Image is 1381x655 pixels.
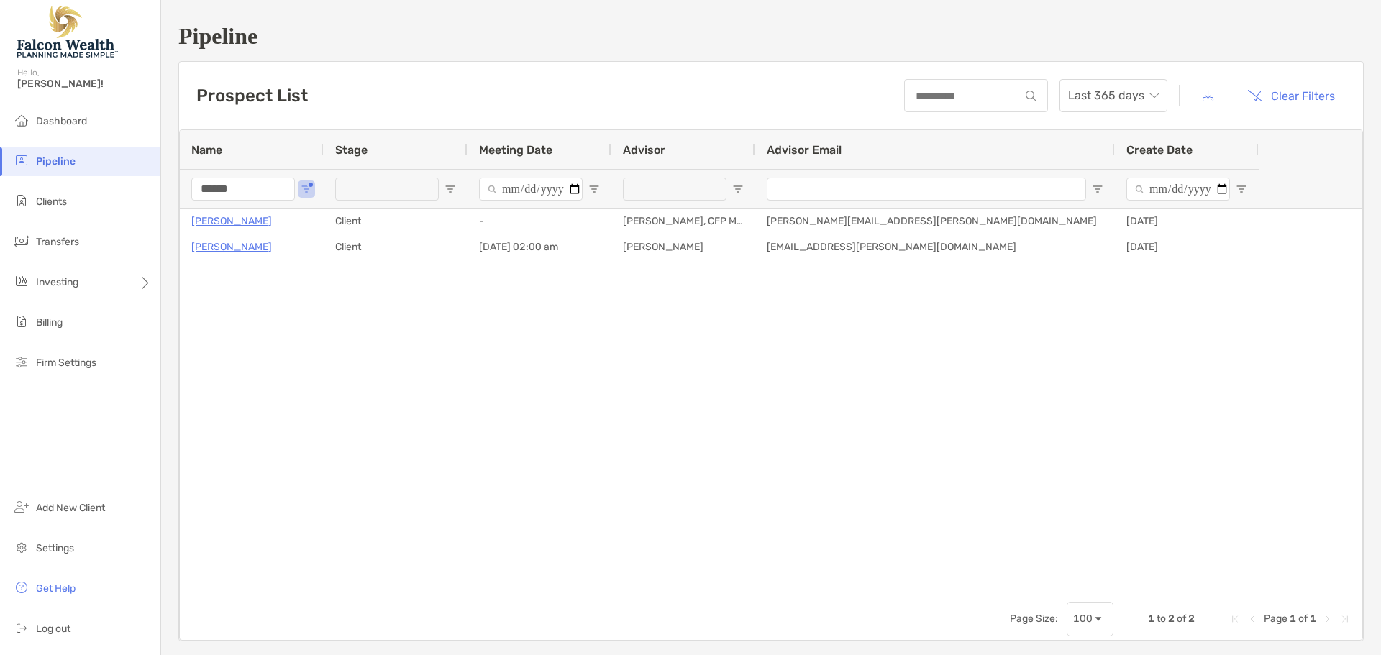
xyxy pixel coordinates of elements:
img: pipeline icon [13,152,30,169]
span: Investing [36,276,78,288]
div: Previous Page [1246,613,1258,625]
div: [DATE] [1115,209,1259,234]
div: Client [324,234,468,260]
a: [PERSON_NAME] [191,212,272,230]
span: 1 [1290,613,1296,625]
span: Last 365 days [1068,80,1159,111]
h3: Prospect List [196,86,308,106]
a: [PERSON_NAME] [191,238,272,256]
div: [PERSON_NAME] [611,234,755,260]
img: transfers icon [13,232,30,249]
span: Add New Client [36,502,105,514]
input: Meeting Date Filter Input [479,178,583,201]
img: add_new_client icon [13,498,30,516]
img: input icon [1026,91,1036,101]
span: to [1157,613,1166,625]
div: - [468,209,611,234]
span: 1 [1310,613,1316,625]
span: Firm Settings [36,357,96,369]
img: settings icon [13,539,30,556]
span: Create Date [1126,143,1193,157]
div: [PERSON_NAME], CFP MBA [611,209,755,234]
img: investing icon [13,272,30,290]
span: Clients [36,196,67,208]
img: billing icon [13,313,30,330]
img: firm-settings icon [13,353,30,370]
input: Advisor Email Filter Input [767,178,1086,201]
img: clients icon [13,192,30,209]
span: 2 [1188,613,1195,625]
button: Open Filter Menu [445,183,456,195]
span: Get Help [36,582,76,595]
span: Settings [36,542,74,554]
div: Last Page [1339,613,1351,625]
div: [DATE] 02:00 am [468,234,611,260]
span: 1 [1148,613,1154,625]
img: logout icon [13,619,30,636]
span: Page [1264,613,1287,625]
span: Pipeline [36,155,76,168]
span: Meeting Date [479,143,552,157]
button: Clear Filters [1236,80,1346,111]
div: Next Page [1322,613,1334,625]
span: [PERSON_NAME]! [17,78,152,90]
button: Open Filter Menu [1092,183,1103,195]
input: Create Date Filter Input [1126,178,1230,201]
span: Log out [36,623,70,635]
button: Open Filter Menu [588,183,600,195]
button: Open Filter Menu [1236,183,1247,195]
span: Advisor Email [767,143,842,157]
input: Name Filter Input [191,178,295,201]
span: 2 [1168,613,1175,625]
div: [DATE] [1115,234,1259,260]
div: 100 [1073,613,1093,625]
div: [EMAIL_ADDRESS][PERSON_NAME][DOMAIN_NAME] [755,234,1115,260]
span: Stage [335,143,368,157]
button: Open Filter Menu [301,183,312,195]
div: Page Size [1067,602,1113,636]
div: Client [324,209,468,234]
div: First Page [1229,613,1241,625]
span: Billing [36,316,63,329]
div: Page Size: [1010,613,1058,625]
h1: Pipeline [178,23,1364,50]
img: Falcon Wealth Planning Logo [17,6,118,58]
span: Advisor [623,143,665,157]
span: Dashboard [36,115,87,127]
span: Transfers [36,236,79,248]
span: Name [191,143,222,157]
span: of [1177,613,1186,625]
img: dashboard icon [13,111,30,129]
span: of [1298,613,1308,625]
img: get-help icon [13,579,30,596]
button: Open Filter Menu [732,183,744,195]
div: [PERSON_NAME][EMAIL_ADDRESS][PERSON_NAME][DOMAIN_NAME] [755,209,1115,234]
